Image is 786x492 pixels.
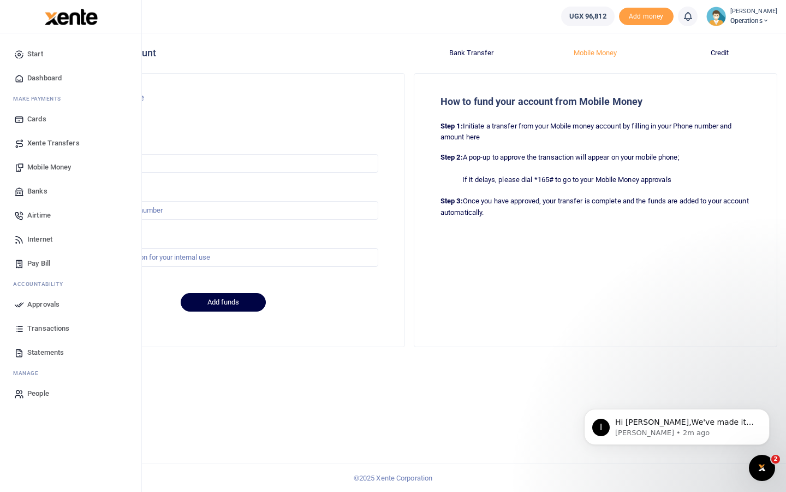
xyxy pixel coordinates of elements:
[730,7,777,16] small: [PERSON_NAME]
[440,121,751,144] p: Initiate a transfer from your Mobile money account by filling in your Phone number and amount here
[27,234,52,245] span: Internet
[181,293,266,312] button: Add funds
[771,455,780,464] span: 2
[9,341,133,365] a: Statements
[9,179,133,203] a: Banks
[27,186,47,197] span: Banks
[68,248,378,267] input: Enter extra information for your internal use
[9,155,133,179] a: Mobile Money
[9,131,133,155] a: Xente Transfers
[9,227,133,251] a: Internet
[19,95,61,103] span: ake Payments
[619,8,674,26] span: Add money
[27,138,80,149] span: Xente Transfers
[19,369,39,377] span: anage
[561,7,615,26] a: UGX 96,812
[664,44,775,62] button: Credit
[9,107,133,131] a: Cards
[9,382,133,406] a: People
[568,386,786,462] iframe: Intercom notifications message
[730,16,777,26] span: Operations
[41,47,405,59] h4: Add funds to your account
[9,90,133,107] li: M
[27,114,46,125] span: Cards
[706,7,726,26] img: profile-user
[569,11,606,22] span: UGX 96,812
[440,196,751,219] p: Once you have approved, your transfer is complete and the funds are added to your account automat...
[619,11,674,20] a: Add money
[27,347,64,358] span: Statements
[706,7,777,26] a: profile-user [PERSON_NAME] Operations
[9,66,133,90] a: Dashboard
[68,109,378,126] h3: 96,812
[68,154,378,173] input: Amount
[68,201,378,220] input: Phone number
[440,153,463,161] strong: Step 2:
[619,8,674,26] li: Toup your wallet
[9,276,133,292] li: Ac
[27,323,69,334] span: Transactions
[27,162,71,173] span: Mobile Money
[9,251,133,276] a: Pay Bill
[9,292,133,317] a: Approvals
[27,388,49,399] span: People
[440,96,751,108] h5: How to fund your account from Mobile Money
[454,172,751,188] span: If it delays, please dial *165# to go to your Mobile Money approvals
[440,122,463,130] strong: Step 1:
[21,280,63,288] span: countability
[540,44,651,62] button: Mobile Money
[9,203,133,227] a: Airtime
[557,7,619,26] li: Wallet ballance
[440,197,463,205] strong: Step 3:
[749,455,775,481] iframe: Intercom live chat
[27,210,51,221] span: Airtime
[27,73,62,84] span: Dashboard
[9,365,133,382] li: M
[9,317,133,341] a: Transactions
[440,152,751,163] p: A pop-up to approve the transaction will appear on your mobile phone;
[9,42,133,66] a: Start
[27,299,59,310] span: Approvals
[27,49,43,60] span: Start
[416,44,527,62] button: Bank Transfer
[44,12,98,20] a: logo-small logo-large logo-large
[27,258,50,269] span: Pay Bill
[45,9,98,25] img: logo-large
